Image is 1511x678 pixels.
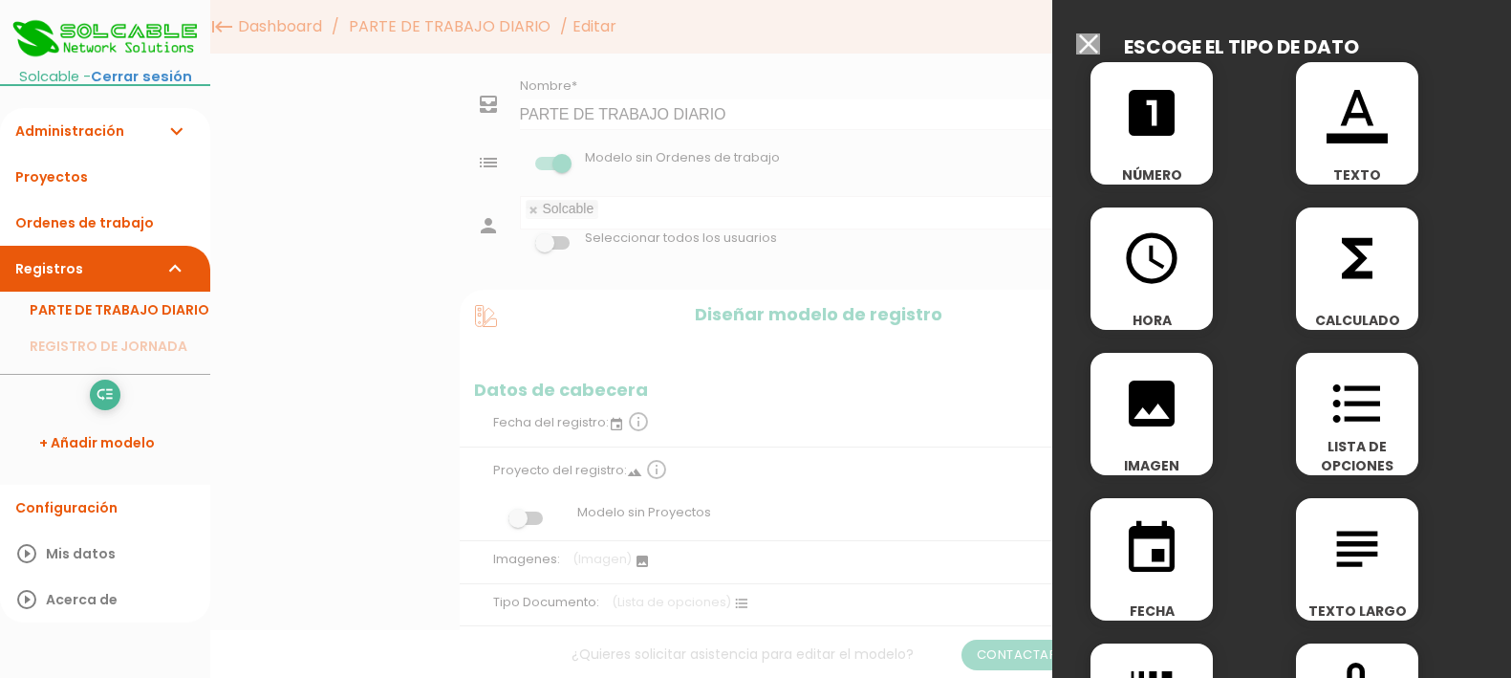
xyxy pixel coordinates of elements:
span: TEXTO [1296,165,1418,185]
i: image [1121,373,1182,434]
span: CALCULADO [1296,311,1418,330]
i: subject [1327,518,1388,580]
span: LISTA DE OPCIONES [1296,437,1418,475]
span: FECHA [1090,601,1213,621]
i: event [1121,518,1182,580]
span: IMAGEN [1090,456,1213,475]
i: format_list_bulleted [1327,373,1388,434]
span: TEXTO LARGO [1296,601,1418,621]
i: format_color_text [1327,82,1388,143]
i: access_time [1121,228,1182,289]
span: NÚMERO [1090,165,1213,185]
i: functions [1327,228,1388,289]
span: HORA [1090,311,1213,330]
h2: ESCOGE EL TIPO DE DATO [1124,36,1359,57]
i: looks_one [1121,82,1182,143]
